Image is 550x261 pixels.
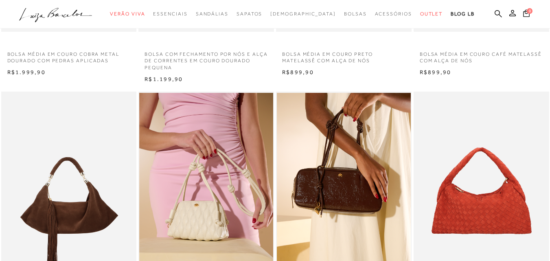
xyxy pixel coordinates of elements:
a: BOLSA MÉDIA EM COURO PRETO MATELASSÊ COM ALÇA DE NÓS [276,46,412,65]
span: [DEMOGRAPHIC_DATA] [270,11,336,17]
a: categoryNavScreenReaderText [110,7,145,22]
a: categoryNavScreenReaderText [375,7,412,22]
span: R$1.999,90 [7,69,46,75]
a: categoryNavScreenReaderText [196,7,228,22]
span: Acessórios [375,11,412,17]
span: Essenciais [153,11,187,17]
a: BOLSA MÉDIA EM COURO CAFÉ MATELASSÊ COM ALÇA DE NÓS [414,46,549,65]
a: categoryNavScreenReaderText [237,7,262,22]
a: noSubCategoriesText [270,7,336,22]
span: Bolsas [344,11,367,17]
span: Sapatos [237,11,262,17]
a: BLOG LB [451,7,474,22]
span: R$899,90 [420,69,451,75]
span: R$899,90 [282,69,314,75]
a: BOLSA MÉDIA EM COURO COBRA METAL DOURADO COM PEDRAS APLICADAS [1,46,137,65]
a: BOLSA COM FECHAMENTO POR NÓS E ALÇA DE CORRENTES EM COURO DOURADO PEQUENA [138,46,274,71]
span: 0 [527,8,532,14]
a: categoryNavScreenReaderText [420,7,443,22]
button: 0 [521,9,532,20]
a: categoryNavScreenReaderText [153,7,187,22]
span: R$1.199,90 [145,76,183,82]
span: Sandálias [196,11,228,17]
span: Outlet [420,11,443,17]
span: BLOG LB [451,11,474,17]
a: categoryNavScreenReaderText [344,7,367,22]
span: Verão Viva [110,11,145,17]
